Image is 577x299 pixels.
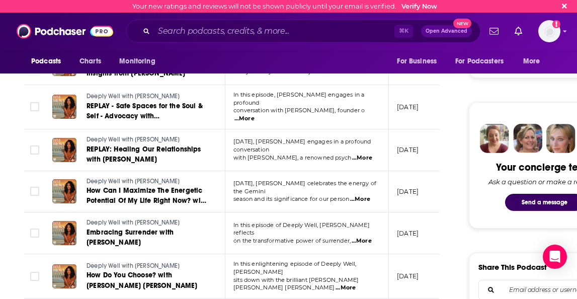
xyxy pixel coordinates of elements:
[87,186,207,206] a: How Can I Maximize The Energetic Potential Of My Life Right Now? with [PERSON_NAME]
[30,187,39,196] span: Toggle select row
[478,262,547,272] h3: Share This Podcast
[233,91,364,106] span: In this episode, [PERSON_NAME] engages in a profound
[132,3,437,10] div: Your new ratings and reviews will not be shown publicly until your email is verified.
[426,29,467,34] span: Open Advanced
[87,102,203,130] span: REPLAY - Safe Spaces for the Soul & Self - Advocacy with [PERSON_NAME] & We The Urban
[233,107,365,114] span: conversation with [PERSON_NAME], founder o
[87,136,180,143] span: Deeply Well with [PERSON_NAME]
[87,59,186,78] span: REPLAY - The Power of Travel: Insights from [PERSON_NAME]
[30,102,39,111] span: Toggle select row
[30,272,39,281] span: Toggle select row
[87,144,207,165] a: REPLAY: Healing Our Relationships with [PERSON_NAME]
[87,177,207,186] a: Deeply Well with [PERSON_NAME]
[421,25,472,37] button: Open AdvancedNew
[401,3,437,10] a: Verify Now
[538,20,560,42] span: Logged in as robin.richardson
[233,221,370,237] span: In this episode of Deeply Well, [PERSON_NAME] reflects
[449,52,518,71] button: open menu
[87,262,180,269] span: Deeply Well with [PERSON_NAME]
[390,52,449,71] button: open menu
[87,270,207,290] a: How Do You Choose? with [PERSON_NAME] [PERSON_NAME]
[31,54,61,68] span: Podcasts
[485,23,503,40] a: Show notifications dropdown
[112,52,168,71] button: open menu
[546,124,575,153] img: Jules Profile
[455,54,504,68] span: For Podcasters
[87,93,180,100] span: Deeply Well with [PERSON_NAME]
[126,20,480,43] div: Search podcasts, credits, & more...
[24,52,74,71] button: open menu
[394,25,413,38] span: ⌘ K
[453,19,471,28] span: New
[233,154,351,161] span: with [PERSON_NAME], a renowned psych
[350,195,370,203] span: ...More
[397,145,419,154] p: [DATE]
[397,103,419,111] p: [DATE]
[397,229,419,238] p: [DATE]
[30,145,39,155] span: Toggle select row
[87,101,207,121] a: REPLAY - Safe Spaces for the Soul & Self - Advocacy with [PERSON_NAME] & We The Urban
[79,54,101,68] span: Charts
[397,272,419,280] p: [DATE]
[87,219,180,226] span: Deeply Well with [PERSON_NAME]
[233,276,359,291] span: sits down with the brilliant [PERSON_NAME] [PERSON_NAME] [PERSON_NAME]
[87,228,174,247] span: Embracing Surrender with [PERSON_NAME]
[233,195,349,202] span: season and its significance for our person
[154,23,394,39] input: Search podcasts, credits, & more...
[552,20,560,28] svg: Email not verified
[397,187,419,196] p: [DATE]
[397,54,437,68] span: For Business
[523,54,540,68] span: More
[87,271,198,289] span: How Do You Choose? with [PERSON_NAME] [PERSON_NAME]
[30,229,39,238] span: Toggle select row
[233,237,351,244] span: on the transformative power of surrender,
[336,284,356,292] span: ...More
[233,260,357,275] span: In this enlightening episode of Deeply Well, [PERSON_NAME]
[516,52,553,71] button: open menu
[87,92,207,101] a: Deeply Well with [PERSON_NAME]
[233,138,371,153] span: [DATE], [PERSON_NAME] engages in a profound conversation
[233,68,353,75] span: every country in the world joins Devi to dis
[87,135,207,144] a: Deeply Well with [PERSON_NAME]
[87,228,207,248] a: Embracing Surrender with [PERSON_NAME]
[538,20,560,42] button: Show profile menu
[538,20,560,42] img: User Profile
[73,52,107,71] a: Charts
[352,154,372,162] span: ...More
[87,145,201,164] span: REPLAY: Healing Our Relationships with [PERSON_NAME]
[87,262,207,271] a: Deeply Well with [PERSON_NAME]
[480,124,509,153] img: Sydney Profile
[543,245,567,269] div: Open Intercom Messenger
[87,178,180,185] span: Deeply Well with [PERSON_NAME]
[87,218,207,228] a: Deeply Well with [PERSON_NAME]
[352,237,372,245] span: ...More
[511,23,526,40] a: Show notifications dropdown
[17,22,113,41] img: Podchaser - Follow, Share and Rate Podcasts
[234,115,255,123] span: ...More
[87,186,207,215] span: How Can I Maximize The Energetic Potential Of My Life Right Now? with [PERSON_NAME]
[119,54,155,68] span: Monitoring
[513,124,542,153] img: Barbara Profile
[233,180,376,195] span: [DATE], [PERSON_NAME] celebrates the energy of the Gemini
